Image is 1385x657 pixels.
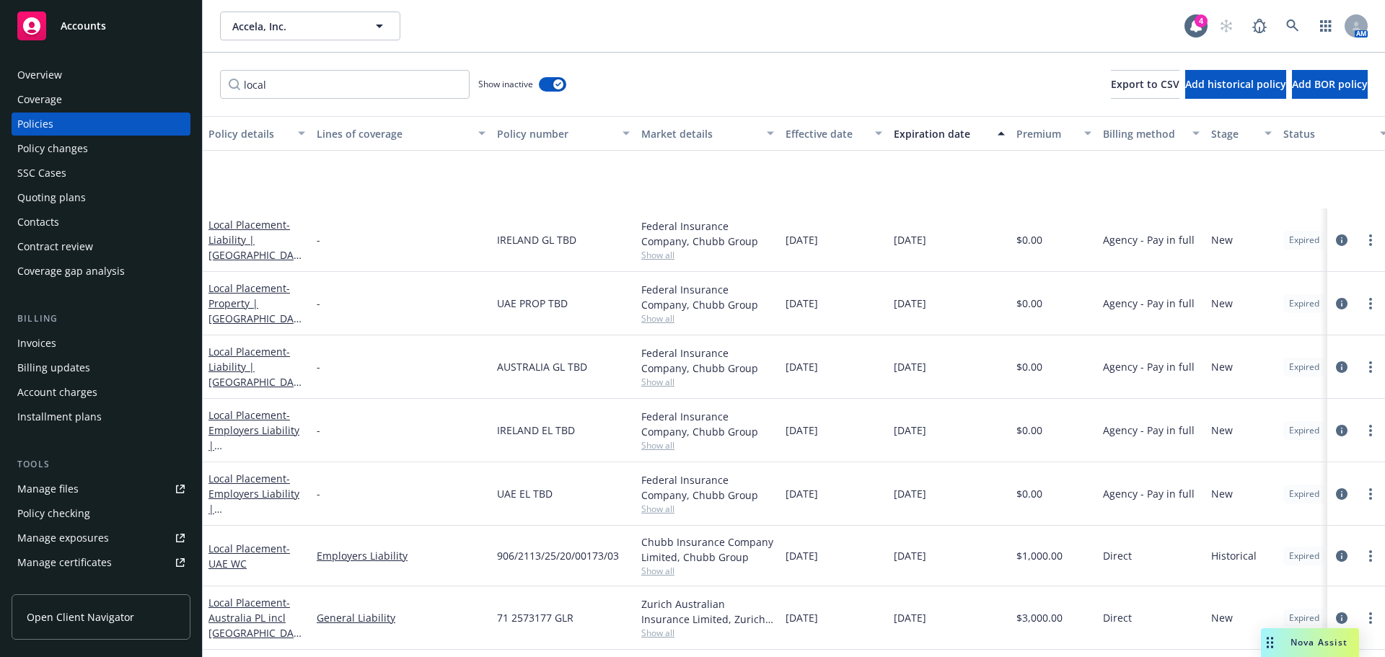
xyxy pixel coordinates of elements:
[17,381,97,404] div: Account charges
[1289,297,1319,310] span: Expired
[1289,612,1319,625] span: Expired
[497,296,568,311] span: UAE PROP TBD
[1211,126,1256,141] div: Stage
[1362,358,1379,376] a: more
[497,232,576,247] span: IRELAND GL TBD
[894,232,926,247] span: [DATE]
[1211,359,1233,374] span: New
[12,502,190,525] a: Policy checking
[786,296,818,311] span: [DATE]
[12,186,190,209] a: Quoting plans
[17,211,59,234] div: Contacts
[497,423,575,438] span: IRELAND EL TBD
[1362,485,1379,503] a: more
[208,408,299,482] a: Local Placement
[17,477,79,501] div: Manage files
[317,423,320,438] span: -
[12,332,190,355] a: Invoices
[894,610,926,625] span: [DATE]
[894,126,989,141] div: Expiration date
[17,502,90,525] div: Policy checking
[1103,486,1195,501] span: Agency - Pay in full
[1283,126,1371,141] div: Status
[1195,14,1208,27] div: 4
[894,296,926,311] span: [DATE]
[12,137,190,160] a: Policy changes
[641,345,774,376] div: Federal Insurance Company, Chubb Group
[1103,126,1184,141] div: Billing method
[1261,628,1279,657] div: Drag to move
[641,596,774,627] div: Zurich Australian Insurance Limited, Zurich Insurance Group
[1097,116,1205,151] button: Billing method
[208,281,299,340] a: Local Placement
[1211,423,1233,438] span: New
[786,548,818,563] span: [DATE]
[12,576,190,599] a: Manage claims
[208,596,299,655] a: Local Placement
[317,359,320,374] span: -
[491,116,636,151] button: Policy number
[12,235,190,258] a: Contract review
[641,565,774,577] span: Show all
[641,249,774,261] span: Show all
[894,548,926,563] span: [DATE]
[12,477,190,501] a: Manage files
[1289,424,1319,437] span: Expired
[12,457,190,472] div: Tools
[1333,422,1350,439] a: circleInformation
[1333,485,1350,503] a: circleInformation
[12,356,190,379] a: Billing updates
[1016,296,1042,311] span: $0.00
[1185,70,1286,99] button: Add historical policy
[478,78,533,90] span: Show inactive
[17,551,112,574] div: Manage certificates
[17,526,109,550] div: Manage exposures
[12,312,190,326] div: Billing
[317,296,320,311] span: -
[12,381,190,404] a: Account charges
[203,116,311,151] button: Policy details
[1211,232,1233,247] span: New
[888,116,1011,151] button: Expiration date
[641,439,774,451] span: Show all
[1289,550,1319,563] span: Expired
[317,232,320,247] span: -
[1016,486,1042,501] span: $0.00
[208,345,299,404] a: Local Placement
[220,12,400,40] button: Accela, Inc.
[641,409,774,439] div: Federal Insurance Company, Chubb Group
[1103,548,1132,563] span: Direct
[17,162,66,185] div: SSC Cases
[1289,234,1319,247] span: Expired
[12,63,190,87] a: Overview
[1211,296,1233,311] span: New
[1362,422,1379,439] a: more
[1016,359,1042,374] span: $0.00
[12,405,190,428] a: Installment plans
[17,576,90,599] div: Manage claims
[636,116,780,151] button: Market details
[17,137,88,160] div: Policy changes
[208,472,299,546] a: Local Placement
[17,113,53,136] div: Policies
[12,88,190,111] a: Coverage
[786,126,866,141] div: Effective date
[1016,610,1063,625] span: $3,000.00
[208,542,290,570] a: Local Placement
[1289,488,1319,501] span: Expired
[17,260,125,283] div: Coverage gap analysis
[1245,12,1274,40] a: Report a Bug
[894,423,926,438] span: [DATE]
[497,548,619,563] span: 906/2113/25/20/00173/03
[1311,12,1340,40] a: Switch app
[208,472,299,546] span: - Employers Liability | [GEOGRAPHIC_DATA] EL
[1292,77,1368,91] span: Add BOR policy
[1333,232,1350,249] a: circleInformation
[208,218,299,277] a: Local Placement
[17,63,62,87] div: Overview
[1333,547,1350,565] a: circleInformation
[786,359,818,374] span: [DATE]
[12,260,190,283] a: Coverage gap analysis
[61,20,106,32] span: Accounts
[1016,126,1076,141] div: Premium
